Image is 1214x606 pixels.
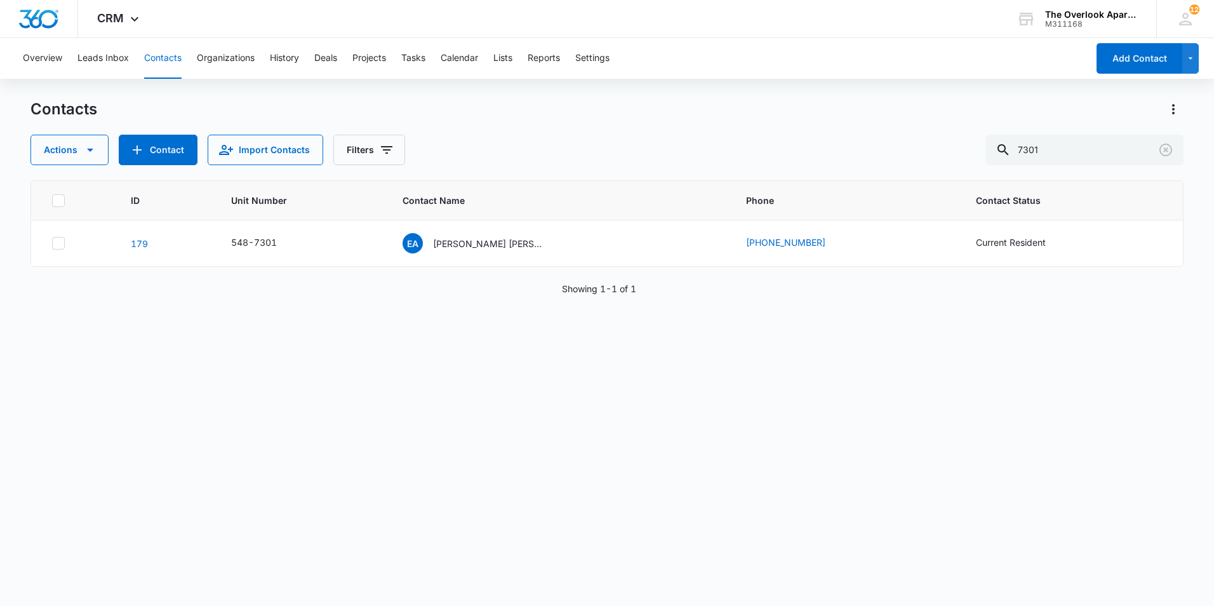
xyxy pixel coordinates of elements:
[333,135,405,165] button: Filters
[30,135,109,165] button: Actions
[97,11,124,25] span: CRM
[131,238,148,249] a: Navigate to contact details page for Edward Andrew Cruz & Amy Cruz
[985,135,1184,165] input: Search Contacts
[1163,99,1184,119] button: Actions
[562,282,636,295] p: Showing 1-1 of 1
[197,38,255,79] button: Organizations
[976,236,1069,251] div: Contact Status - Current Resident - Select to Edit Field
[119,135,197,165] button: Add Contact
[231,194,372,207] span: Unit Number
[746,236,848,251] div: Phone - (623) 308-1043 - Select to Edit Field
[1097,43,1182,74] button: Add Contact
[746,236,825,249] a: [PHONE_NUMBER]
[208,135,323,165] button: Import Contacts
[131,194,182,207] span: ID
[352,38,386,79] button: Projects
[231,236,277,249] div: 548-7301
[23,38,62,79] button: Overview
[1156,140,1176,160] button: Clear
[314,38,337,79] button: Deals
[1045,10,1138,20] div: account name
[575,38,610,79] button: Settings
[270,38,299,79] button: History
[403,233,423,253] span: EA
[746,194,927,207] span: Phone
[433,237,547,250] p: [PERSON_NAME] [PERSON_NAME] & [PERSON_NAME]
[528,38,560,79] button: Reports
[1189,4,1199,15] span: 12
[401,38,425,79] button: Tasks
[403,194,697,207] span: Contact Name
[144,38,182,79] button: Contacts
[1045,20,1138,29] div: account id
[1189,4,1199,15] div: notifications count
[77,38,129,79] button: Leads Inbox
[403,233,570,253] div: Contact Name - Edward Andrew Cruz & Amy Cruz - Select to Edit Field
[231,236,300,251] div: Unit Number - 548-7301 - Select to Edit Field
[493,38,512,79] button: Lists
[976,236,1046,249] div: Current Resident
[30,100,97,119] h1: Contacts
[976,194,1144,207] span: Contact Status
[441,38,478,79] button: Calendar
